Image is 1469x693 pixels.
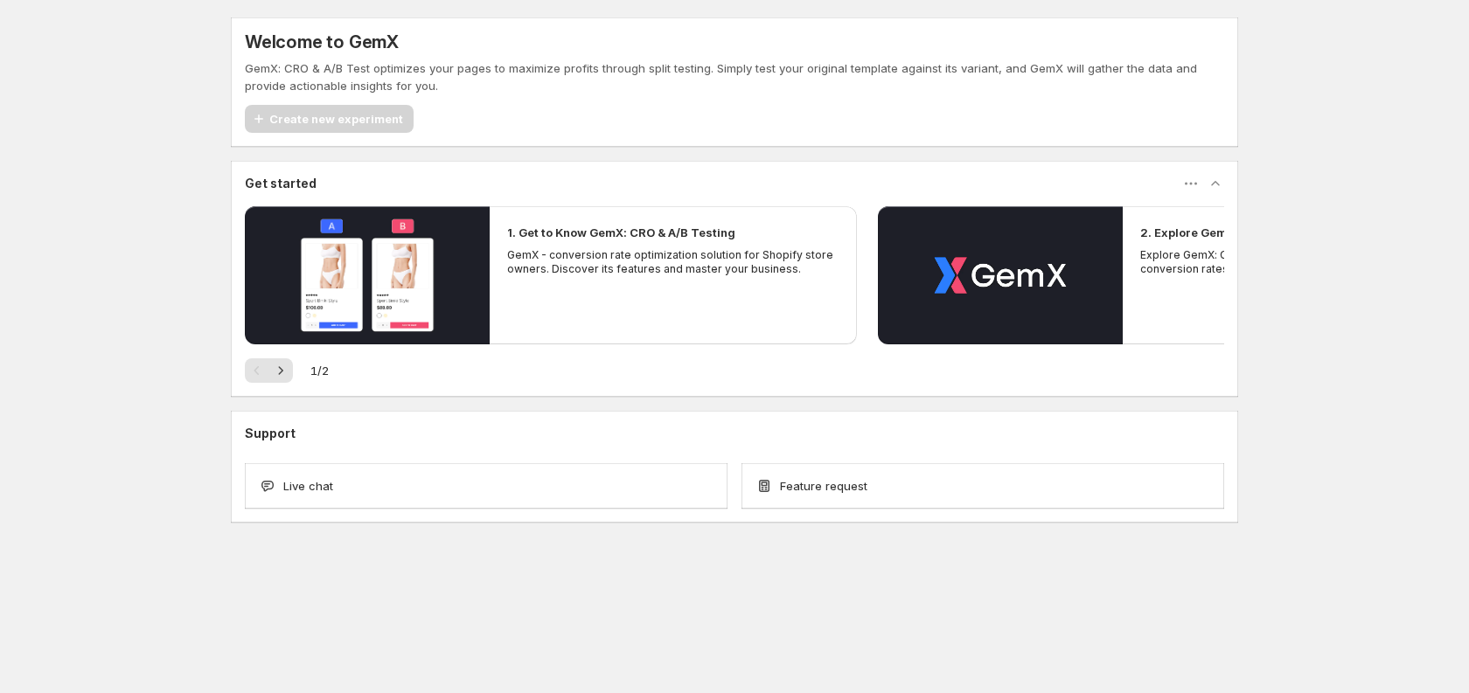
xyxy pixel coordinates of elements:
p: GemX: CRO & A/B Test optimizes your pages to maximize profits through split testing. Simply test ... [245,59,1224,94]
h3: Get started [245,175,317,192]
span: Live chat [283,477,333,495]
h5: Welcome to GemX [245,31,399,52]
span: Feature request [780,477,867,495]
h3: Support [245,425,296,442]
h2: 2. Explore GemX: CRO & A/B Testing Use Cases [1140,224,1411,241]
p: GemX - conversion rate optimization solution for Shopify store owners. Discover its features and ... [507,248,839,276]
button: Play video [878,206,1123,344]
button: Next [268,358,293,383]
span: 1 / 2 [310,362,329,379]
nav: Pagination [245,358,293,383]
button: Play video [245,206,490,344]
h2: 1. Get to Know GemX: CRO & A/B Testing [507,224,735,241]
